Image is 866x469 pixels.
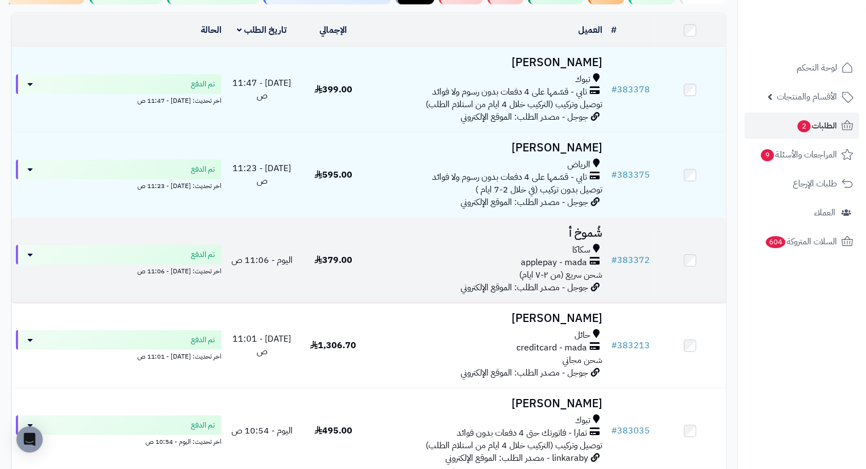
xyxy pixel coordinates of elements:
[611,424,650,437] a: #383035
[745,171,859,197] a: طلبات الإرجاع
[797,60,837,75] span: لوحة التحكم
[315,424,352,437] span: 495.00
[521,256,587,269] span: applepay - mada
[516,342,587,354] span: creditcard - mada
[461,196,588,209] span: جوجل - مصدر الطلب: الموقع الإلكتروني
[575,73,590,86] span: تبوك
[233,162,291,187] span: [DATE] - 11:23 ص
[611,168,650,181] a: #383375
[233,332,291,358] span: [DATE] - 11:01 ص
[745,200,859,226] a: العملاء
[777,89,837,104] span: الأقسام والمنتجات
[519,268,602,282] span: شحن سريع (من ٢-٧ ايام)
[201,24,222,37] a: الحالة
[191,79,215,90] span: تم الدفع
[319,24,347,37] a: الإجمالي
[567,159,590,171] span: الرياض
[611,254,617,267] span: #
[374,397,603,410] h3: [PERSON_NAME]
[611,24,617,37] a: #
[797,118,837,133] span: الطلبات
[16,435,222,447] div: اخر تحديث: اليوم - 10:54 ص
[457,427,587,439] span: تمارا - فاتورتك حتى 4 دفعات بدون فوائد
[16,265,222,276] div: اخر تحديث: [DATE] - 11:06 ص
[745,113,859,139] a: الطلبات2
[432,171,587,184] span: تابي - قسّمها على 4 دفعات بدون رسوم ولا فوائد
[611,168,617,181] span: #
[233,77,291,102] span: [DATE] - 11:47 ص
[574,329,590,342] span: حائل
[432,86,587,98] span: تابي - قسّمها على 4 دفعات بدون رسوم ولا فوائد
[426,439,602,452] span: توصيل وتركيب (التركيب خلال 4 ايام من استلام الطلب)
[315,168,352,181] span: 595.00
[374,56,603,69] h3: [PERSON_NAME]
[231,424,293,437] span: اليوم - 10:54 ص
[16,350,222,361] div: اخر تحديث: [DATE] - 11:01 ص
[562,354,602,367] span: شحن مجاني
[191,335,215,345] span: تم الدفع
[611,254,650,267] a: #383372
[760,149,774,161] span: 9
[611,83,617,96] span: #
[611,424,617,437] span: #
[191,249,215,260] span: تم الدفع
[315,254,352,267] span: 379.00
[765,236,786,248] span: 604
[191,164,215,175] span: تم الدفع
[374,312,603,325] h3: [PERSON_NAME]
[745,142,859,168] a: المراجعات والأسئلة9
[16,179,222,191] div: اخر تحديث: [DATE] - 11:23 ص
[611,339,650,352] a: #383213
[814,205,835,220] span: العملاء
[461,281,588,294] span: جوجل - مصدر الطلب: الموقع الإلكتروني
[374,227,603,239] h3: شُموخ أ
[445,452,588,465] span: linkaraby - مصدر الطلب: الموقع الإلكتروني
[237,24,287,37] a: تاريخ الطلب
[765,234,837,249] span: السلات المتروكة
[611,339,617,352] span: #
[191,420,215,431] span: تم الدفع
[792,20,856,43] img: logo-2.png
[231,254,293,267] span: اليوم - 11:06 ص
[578,24,602,37] a: العميل
[760,147,837,162] span: المراجعات والأسئلة
[461,366,588,379] span: جوجل - مصدر الطلب: الموقع الإلكتروني
[16,426,43,453] div: Open Intercom Messenger
[793,176,837,191] span: طلبات الإرجاع
[16,94,222,105] div: اخر تحديث: [DATE] - 11:47 ص
[461,110,588,124] span: جوجل - مصدر الطلب: الموقع الإلكتروني
[310,339,356,352] span: 1,306.70
[426,98,602,111] span: توصيل وتركيب (التركيب خلال 4 ايام من استلام الطلب)
[745,55,859,81] a: لوحة التحكم
[575,414,590,427] span: تبوك
[797,120,811,132] span: 2
[315,83,352,96] span: 399.00
[374,142,603,154] h3: [PERSON_NAME]
[475,183,602,196] span: توصيل بدون تركيب (في خلال 2-7 ايام )
[611,83,650,96] a: #383378
[745,228,859,255] a: السلات المتروكة604
[572,244,590,256] span: سكاكا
